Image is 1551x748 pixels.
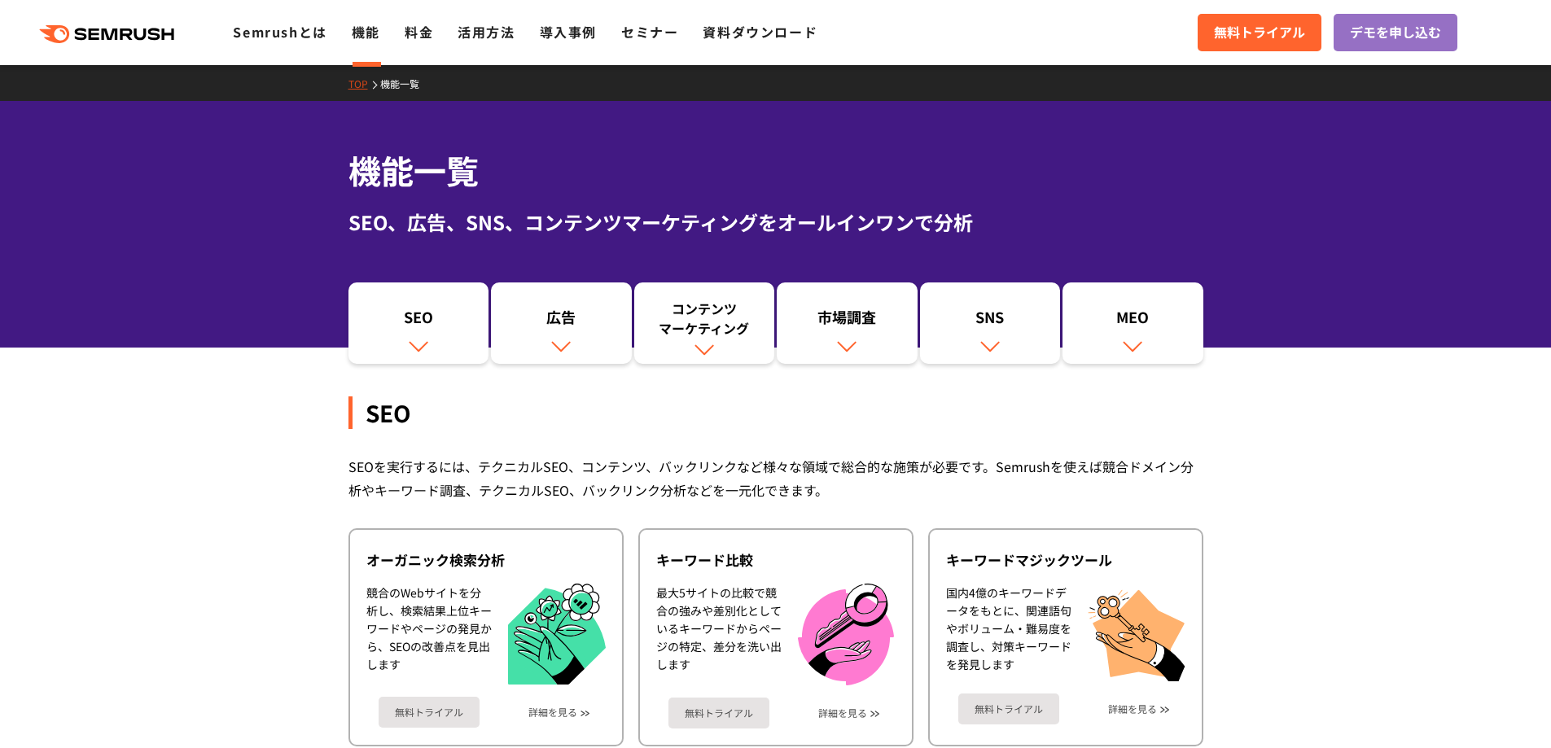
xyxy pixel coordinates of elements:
[1350,22,1441,43] span: デモを申し込む
[1088,584,1185,681] img: キーワードマジックツール
[634,282,775,364] a: コンテンツマーケティング
[233,22,326,42] a: Semrushとは
[540,22,597,42] a: 導入事例
[785,307,909,335] div: 市場調査
[528,706,577,718] a: 詳細を見る
[703,22,817,42] a: 資料ダウンロード
[920,282,1061,364] a: SNS
[798,584,894,685] img: キーワード比較
[348,455,1203,502] div: SEOを実行するには、テクニカルSEO、コンテンツ、バックリンクなど様々な領域で総合的な施策が必要です。Semrushを使えば競合ドメイン分析やキーワード調査、テクニカルSEO、バックリンク分析...
[642,299,767,338] div: コンテンツ マーケティング
[668,698,769,728] a: 無料トライアル
[357,307,481,335] div: SEO
[777,282,918,364] a: 市場調査
[352,22,380,42] a: 機能
[1108,703,1157,715] a: 詳細を見る
[405,22,433,42] a: 料金
[348,147,1203,195] h1: 機能一覧
[1198,14,1321,51] a: 無料トライアル
[621,22,678,42] a: セミナー
[366,550,606,570] div: オーガニック検索分析
[946,584,1071,681] div: 国内4億のキーワードデータをもとに、関連語句やボリューム・難易度を調査し、対策キーワードを発見します
[348,396,1203,429] div: SEO
[499,307,624,335] div: 広告
[491,282,632,364] a: 広告
[958,693,1059,724] a: 無料トライアル
[379,697,480,728] a: 無料トライアル
[458,22,515,42] a: 活用方法
[380,77,432,90] a: 機能一覧
[1071,307,1195,335] div: MEO
[366,584,492,685] div: 競合のWebサイトを分析し、検索結果上位キーワードやページの発見から、SEOの改善点を見出します
[1214,22,1305,43] span: 無料トライアル
[928,307,1053,335] div: SNS
[1062,282,1203,364] a: MEO
[656,584,782,685] div: 最大5サイトの比較で競合の強みや差別化としているキーワードからページの特定、差分を洗い出します
[656,550,896,570] div: キーワード比較
[946,550,1185,570] div: キーワードマジックツール
[348,282,489,364] a: SEO
[508,584,606,685] img: オーガニック検索分析
[348,77,380,90] a: TOP
[348,208,1203,237] div: SEO、広告、SNS、コンテンツマーケティングをオールインワンで分析
[818,707,867,719] a: 詳細を見る
[1334,14,1457,51] a: デモを申し込む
